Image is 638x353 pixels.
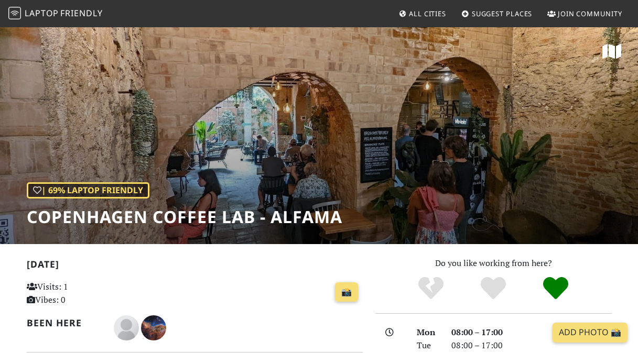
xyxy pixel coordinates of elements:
[114,321,141,333] span: Arran Woodruff
[27,317,101,328] h2: Been here
[141,321,166,333] span: Vanchhit
[27,207,342,227] h1: Copenhagen Coffee Lab - Alfama
[553,323,628,343] a: Add Photo 📸
[8,5,103,23] a: LaptopFriendly LaptopFriendly
[409,9,446,18] span: All Cities
[558,9,622,18] span: Join Community
[25,7,59,19] span: Laptop
[27,182,149,199] div: | 69% Laptop Friendly
[8,7,21,19] img: LaptopFriendly
[445,326,618,339] div: 08:00 – 17:00
[375,257,612,270] p: Do you like working from here?
[410,339,445,352] div: Tue
[457,4,537,23] a: Suggest Places
[27,280,131,307] p: Visits: 1 Vibes: 0
[335,282,358,302] a: 📸
[400,275,462,302] div: No
[60,7,102,19] span: Friendly
[394,4,450,23] a: All Cities
[524,275,587,302] div: Definitely!
[445,339,618,352] div: 08:00 – 17:00
[141,315,166,340] img: 3705-vanchhit.jpg
[543,4,626,23] a: Join Community
[27,259,363,274] h2: [DATE]
[462,275,525,302] div: Yes
[472,9,533,18] span: Suggest Places
[114,315,139,340] img: blank-535327c66bd565773addf3077783bbfce4b00ec00e9fd257753287c682c7fa38.png
[410,326,445,339] div: Mon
